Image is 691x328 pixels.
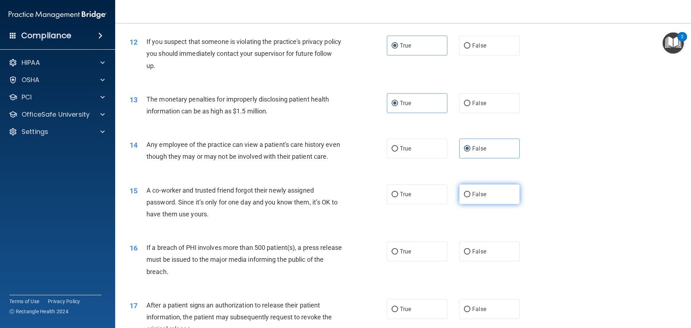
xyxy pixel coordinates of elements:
a: Settings [9,127,105,136]
span: True [400,306,411,313]
input: False [464,249,470,255]
a: PCI [9,93,105,102]
span: False [472,191,486,198]
input: True [392,307,398,312]
span: 15 [130,187,137,195]
span: False [472,100,486,107]
span: If you suspect that someone is violating the practice's privacy policy you should immediately con... [146,38,341,69]
span: 13 [130,95,137,104]
span: 16 [130,244,137,252]
span: Any employee of the practice can view a patient's care history even though they may or may not be... [146,141,340,160]
span: A co-worker and trusted friend forgot their newly assigned password. Since it’s only for one day ... [146,187,338,218]
span: False [472,248,486,255]
span: True [400,42,411,49]
input: False [464,101,470,106]
a: Privacy Policy [48,298,80,305]
span: If a breach of PHI involves more than 500 patient(s), a press release must be issued to the major... [146,244,342,275]
span: True [400,248,411,255]
input: True [392,101,398,106]
a: OfficeSafe University [9,110,105,119]
span: False [472,145,486,152]
p: OfficeSafe University [22,110,90,119]
span: Ⓒ Rectangle Health 2024 [9,308,68,315]
input: True [392,192,398,197]
span: 17 [130,301,137,310]
span: True [400,100,411,107]
a: Terms of Use [9,298,39,305]
input: False [464,307,470,312]
p: PCI [22,93,32,102]
input: True [392,43,398,49]
span: False [472,306,486,313]
input: True [392,249,398,255]
span: False [472,42,486,49]
img: PMB logo [9,8,107,22]
span: The monetary penalties for improperly disclosing patient health information can be as high as $1.... [146,95,329,115]
a: OSHA [9,76,105,84]
span: 12 [130,38,137,46]
input: False [464,146,470,152]
input: True [392,146,398,152]
span: True [400,191,411,198]
p: OSHA [22,76,40,84]
a: HIPAA [9,58,105,67]
button: Open Resource Center, 2 new notifications [663,32,684,54]
p: Settings [22,127,48,136]
span: True [400,145,411,152]
span: 14 [130,141,137,149]
p: HIPAA [22,58,40,67]
div: 2 [681,37,683,46]
h4: Compliance [21,31,71,41]
input: False [464,43,470,49]
input: False [464,192,470,197]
